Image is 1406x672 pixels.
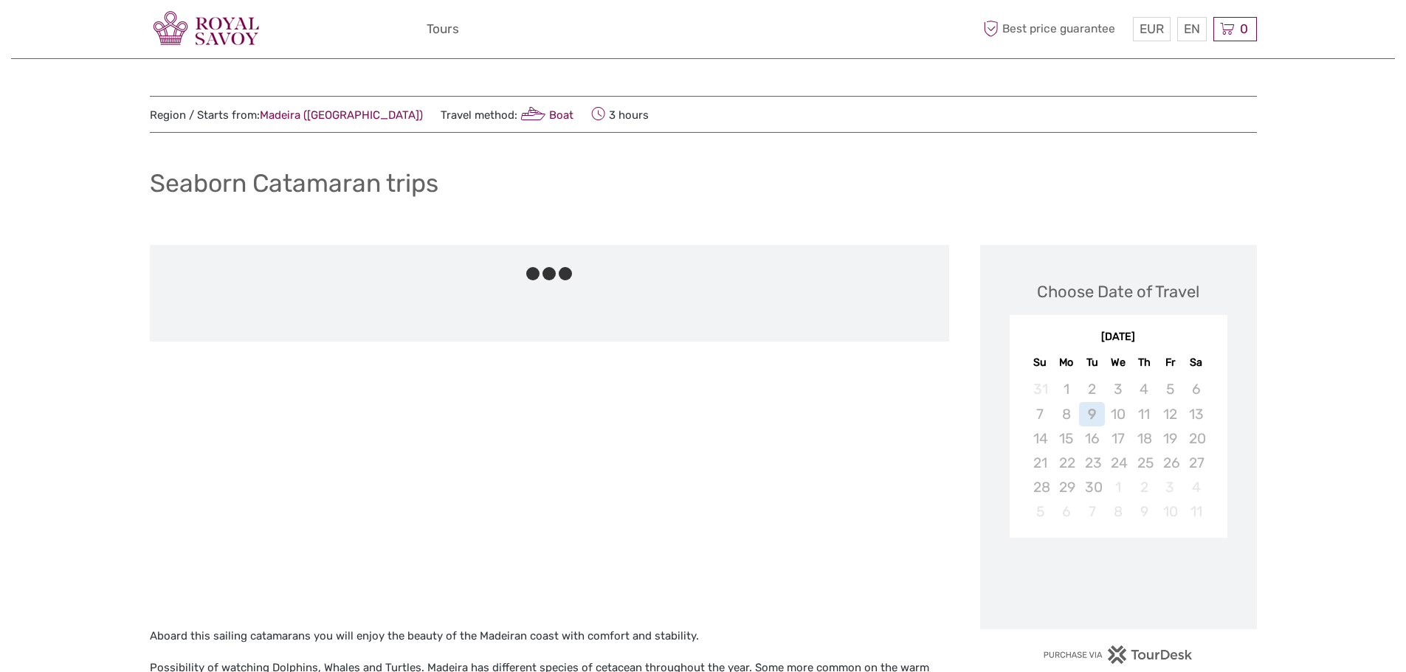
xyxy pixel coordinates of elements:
div: Not available Sunday, September 21st, 2025 [1027,451,1053,475]
div: Not available Wednesday, October 1st, 2025 [1105,475,1131,499]
div: Not available Sunday, August 31st, 2025 [1027,377,1053,401]
div: Not available Monday, October 6th, 2025 [1053,499,1079,524]
div: Loading... [1114,576,1123,586]
div: Mo [1053,353,1079,373]
div: Not available Wednesday, October 8th, 2025 [1105,499,1131,524]
div: Not available Wednesday, September 3rd, 2025 [1105,377,1131,401]
div: Th [1131,353,1157,373]
span: EUR [1140,21,1164,36]
a: Tours [427,18,459,40]
div: Not available Sunday, September 28th, 2025 [1027,475,1053,499]
div: Not available Thursday, October 9th, 2025 [1131,499,1157,524]
div: Not available Thursday, September 18th, 2025 [1131,426,1157,451]
div: Tu [1079,353,1105,373]
div: Not available Friday, September 5th, 2025 [1157,377,1183,401]
div: Not available Friday, September 12th, 2025 [1157,402,1183,426]
span: 0 [1238,21,1250,36]
div: Not available Sunday, September 14th, 2025 [1027,426,1053,451]
div: Not available Wednesday, September 10th, 2025 [1105,402,1131,426]
span: Region / Starts from: [150,108,423,123]
div: EN [1177,17,1207,41]
div: Not available Friday, October 3rd, 2025 [1157,475,1183,499]
div: Not available Monday, September 29th, 2025 [1053,475,1079,499]
div: Not available Saturday, September 27th, 2025 [1183,451,1209,475]
div: Not available Tuesday, September 30th, 2025 [1079,475,1105,499]
div: Not available Thursday, September 4th, 2025 [1131,377,1157,401]
div: Not available Wednesday, September 17th, 2025 [1105,426,1131,451]
div: Not available Tuesday, September 2nd, 2025 [1079,377,1105,401]
div: Not available Monday, September 22nd, 2025 [1053,451,1079,475]
span: Best price guarantee [980,17,1129,41]
div: Not available Tuesday, October 7th, 2025 [1079,499,1105,524]
div: Not available Monday, September 1st, 2025 [1053,377,1079,401]
div: Not available Monday, September 8th, 2025 [1053,402,1079,426]
div: Not available Friday, September 19th, 2025 [1157,426,1183,451]
div: Not available Saturday, October 11th, 2025 [1183,499,1209,524]
div: Not available Thursday, September 25th, 2025 [1131,451,1157,475]
h1: Seaborn Catamaran trips [150,168,438,198]
div: Not available Friday, October 10th, 2025 [1157,499,1183,524]
span: 3 hours [591,104,649,125]
div: Not available Tuesday, September 16th, 2025 [1079,426,1105,451]
div: Not available Tuesday, September 23rd, 2025 [1079,451,1105,475]
div: Not available Sunday, October 5th, 2025 [1027,499,1053,524]
div: Not available Saturday, September 13th, 2025 [1183,402,1209,426]
span: Travel method: [441,104,574,125]
div: Not available Sunday, September 7th, 2025 [1027,402,1053,426]
div: Not available Thursday, October 2nd, 2025 [1131,475,1157,499]
img: 3280-12f42084-c20e-4d34-be88-46f68e1c0edb_logo_small.png [150,11,263,47]
div: Not available Saturday, September 6th, 2025 [1183,377,1209,401]
div: Not available Monday, September 15th, 2025 [1053,426,1079,451]
div: Not available Thursday, September 11th, 2025 [1131,402,1157,426]
div: [DATE] [1010,330,1227,345]
div: Not available Wednesday, September 24th, 2025 [1105,451,1131,475]
div: Sa [1183,353,1209,373]
a: Boat [517,108,574,122]
div: Not available Friday, September 26th, 2025 [1157,451,1183,475]
a: Madeira ([GEOGRAPHIC_DATA]) [260,108,423,122]
div: Not available Saturday, September 20th, 2025 [1183,426,1209,451]
div: Not available Saturday, October 4th, 2025 [1183,475,1209,499]
div: Su [1027,353,1053,373]
div: Choose Date of Travel [1037,280,1199,303]
div: We [1105,353,1131,373]
div: Not available Tuesday, September 9th, 2025 [1079,402,1105,426]
img: PurchaseViaTourDesk.png [1043,645,1193,664]
div: Fr [1157,353,1183,373]
div: month 2025-09 [1014,377,1222,524]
